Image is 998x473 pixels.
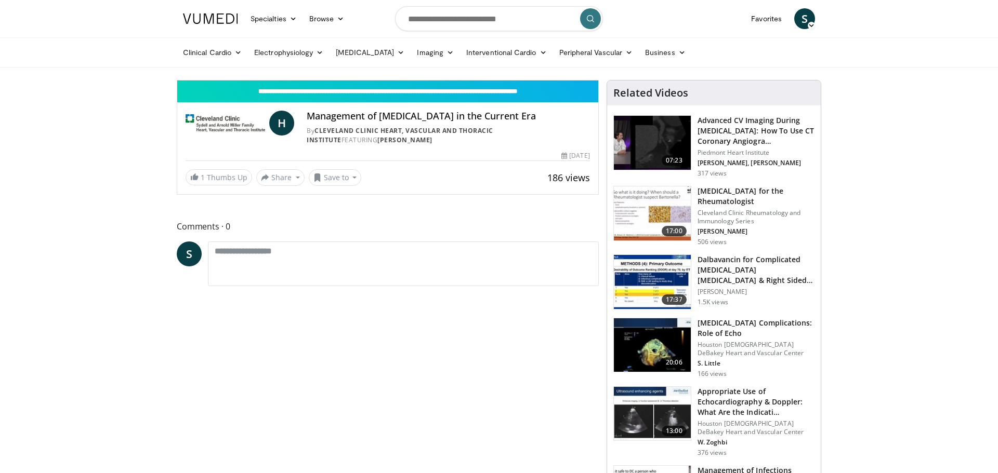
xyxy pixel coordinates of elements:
p: 1.5K views [698,298,728,306]
a: 20:06 [MEDICAL_DATA] Complications: Role of Echo Houston [DEMOGRAPHIC_DATA] DeBakey Heart and Vas... [613,318,815,378]
p: [PERSON_NAME] [698,227,815,236]
h4: Management of [MEDICAL_DATA] in the Current Era [307,111,589,122]
span: 13:00 [662,426,687,436]
p: W. Zoghbi [698,438,815,447]
img: 071bf604-55fe-4612-bb61-4c7dbe9dc179.150x105_q85_crop-smart_upscale.jpg [614,116,691,170]
p: 506 views [698,238,727,246]
h3: Advanced CV Imaging During [MEDICAL_DATA]: How To Use CT Coronary Angiogra… [698,115,815,146]
a: 13:00 Appropriate Use of Echocardiography & Doppler: What Are the Indicati… Houston [DEMOGRAPHIC_... [613,386,815,457]
span: Comments 0 [177,220,599,233]
p: S. Little [698,359,815,368]
p: 376 views [698,449,727,457]
a: 07:23 Advanced CV Imaging During [MEDICAL_DATA]: How To Use CT Coronary Angiogra… Piedmont Heart ... [613,115,815,178]
a: 17:00 [MEDICAL_DATA] for the Rheumatologist Cleveland Clinic Rheumatology and Immunology Series [... [613,186,815,246]
span: 07:23 [662,155,687,166]
a: 1 Thumbs Up [186,169,252,185]
p: 317 views [698,169,727,178]
button: Save to [309,169,362,186]
a: S [177,241,202,266]
h3: [MEDICAL_DATA] for the Rheumatologist [698,186,815,207]
p: 166 views [698,370,727,378]
div: [DATE] [561,151,589,160]
a: Imaging [411,42,460,63]
p: Piedmont Heart Institute [698,148,815,157]
p: [PERSON_NAME] [698,288,815,296]
span: 1 [201,172,205,182]
img: 33bd2010-25f7-4546-be08-76b8e6be7f48.150x105_q85_crop-smart_upscale.jpg [614,255,691,309]
h3: [MEDICAL_DATA] Complications: Role of Echo [698,318,815,339]
a: Business [639,42,692,63]
p: Cleveland Clinic Rheumatology and Immunology Series [698,209,815,225]
p: Houston [DEMOGRAPHIC_DATA] DeBakey Heart and Vascular Center [698,341,815,357]
a: 17:37 Dalbavancin for Complicated [MEDICAL_DATA] [MEDICAL_DATA] & Right Sided Endocardi… [PERSON_... [613,254,815,309]
a: Browse [303,8,351,29]
a: H [269,111,294,136]
img: Cleveland Clinic Heart, Vascular and Thoracic Institute [186,111,265,136]
a: [MEDICAL_DATA] [330,42,411,63]
a: Specialties [244,8,303,29]
img: 8c34a010-3adc-4454-aef0-fe1b11b3d20e.150x105_q85_crop-smart_upscale.jpg [614,387,691,441]
a: S [794,8,815,29]
span: 186 views [547,171,590,184]
span: 20:06 [662,357,687,368]
p: Houston [DEMOGRAPHIC_DATA] DeBakey Heart and Vascular Center [698,420,815,436]
a: [PERSON_NAME] [377,136,432,144]
a: Clinical Cardio [177,42,248,63]
span: 17:37 [662,294,687,305]
input: Search topics, interventions [395,6,603,31]
a: Interventional Cardio [460,42,553,63]
div: By FEATURING [307,126,589,145]
img: 0d32fb67-6941-41e7-8450-32c745e47ed4.150x105_q85_crop-smart_upscale.jpg [614,318,691,372]
p: [PERSON_NAME], [PERSON_NAME] [698,159,815,167]
h4: Related Videos [613,87,688,99]
a: Cleveland Clinic Heart, Vascular and Thoracic Institute [307,126,493,144]
h3: Dalbavancin for Complicated [MEDICAL_DATA] [MEDICAL_DATA] & Right Sided Endocardi… [698,254,815,286]
button: Share [256,169,305,186]
a: Favorites [745,8,788,29]
a: Peripheral Vascular [553,42,639,63]
h3: Appropriate Use of Echocardiography & Doppler: What Are the Indicati… [698,386,815,417]
a: Electrophysiology [248,42,330,63]
img: 75cf4903-aede-45bd-bf48-4cb38d9f4870.150x105_q85_crop-smart_upscale.jpg [614,186,691,240]
img: VuMedi Logo [183,13,238,24]
span: 17:00 [662,226,687,236]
